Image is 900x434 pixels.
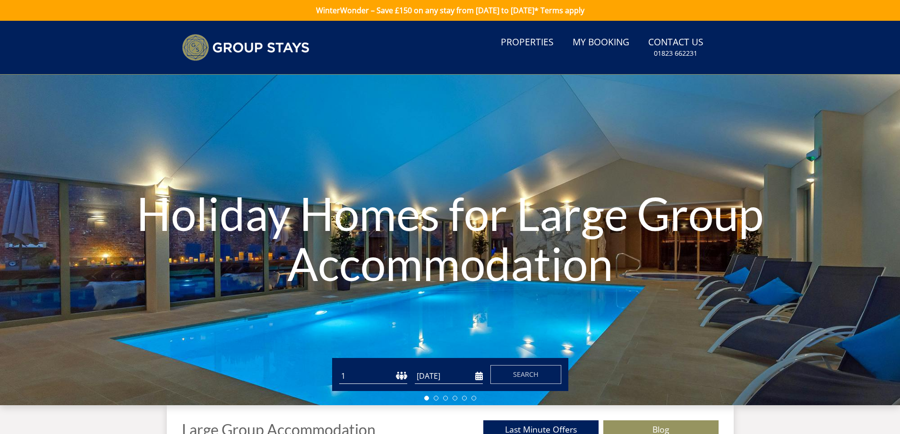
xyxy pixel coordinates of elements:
a: Properties [497,32,557,53]
img: Group Stays [182,34,309,61]
small: 01823 662231 [654,49,697,58]
button: Search [490,365,561,384]
a: Contact Us01823 662231 [644,32,707,63]
span: Search [513,370,539,379]
input: Arrival Date [415,368,483,384]
h1: Holiday Homes for Large Group Accommodation [135,170,765,307]
a: My Booking [569,32,633,53]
